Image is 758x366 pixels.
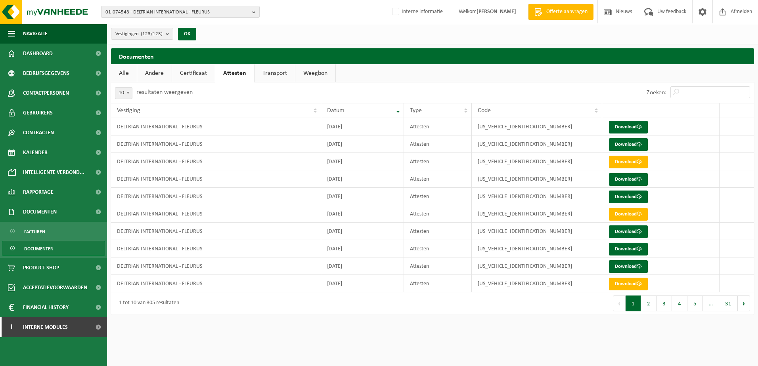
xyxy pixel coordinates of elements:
td: DELTRIAN INTERNATIONAL - FLEURUS [111,153,321,170]
td: [US_VEHICLE_IDENTIFICATION_NUMBER] [472,170,602,188]
span: Navigatie [23,24,48,44]
a: Attesten [215,64,254,82]
a: Download [609,243,648,255]
td: [US_VEHICLE_IDENTIFICATION_NUMBER] [472,153,602,170]
td: [DATE] [321,170,404,188]
td: [DATE] [321,188,404,205]
a: Offerte aanvragen [528,4,593,20]
span: Vestiging [117,107,140,114]
span: Dashboard [23,44,53,63]
span: Intelligente verbond... [23,162,84,182]
button: 3 [657,295,672,311]
label: Interne informatie [390,6,443,18]
span: Type [410,107,422,114]
td: DELTRIAN INTERNATIONAL - FLEURUS [111,223,321,240]
td: [US_VEHICLE_IDENTIFICATION_NUMBER] [472,275,602,292]
label: resultaten weergeven [136,89,193,95]
td: [US_VEHICLE_IDENTIFICATION_NUMBER] [472,135,602,153]
a: Download [609,156,648,168]
td: [US_VEHICLE_IDENTIFICATION_NUMBER] [472,188,602,205]
a: Download [609,278,648,290]
span: Acceptatievoorwaarden [23,278,87,297]
span: 10 [115,88,132,99]
span: Contactpersonen [23,83,69,103]
span: Datum [327,107,345,114]
span: Contracten [23,123,54,143]
count: (123/123) [141,31,163,36]
td: DELTRIAN INTERNATIONAL - FLEURUS [111,118,321,135]
td: [DATE] [321,223,404,240]
td: Attesten [404,153,472,170]
td: Attesten [404,240,472,257]
button: 1 [626,295,641,311]
a: Download [609,208,648,221]
td: Attesten [404,170,472,188]
td: [DATE] [321,118,404,135]
td: Attesten [404,205,472,223]
a: Download [609,225,648,238]
span: Facturen [24,224,45,239]
span: Rapportage [23,182,54,202]
button: 2 [641,295,657,311]
td: DELTRIAN INTERNATIONAL - FLEURUS [111,240,321,257]
span: I [8,317,15,337]
span: Offerte aanvragen [544,8,590,16]
span: 10 [115,87,132,99]
button: 31 [719,295,738,311]
a: Download [609,191,648,203]
span: … [703,295,719,311]
span: Vestigingen [115,28,163,40]
span: Bedrijfsgegevens [23,63,69,83]
a: Download [609,260,648,273]
td: DELTRIAN INTERNATIONAL - FLEURUS [111,135,321,153]
td: Attesten [404,135,472,153]
span: Product Shop [23,258,59,278]
a: Facturen [2,224,105,239]
span: Kalender [23,143,48,162]
a: Andere [137,64,172,82]
span: Documenten [24,241,54,256]
td: [DATE] [321,275,404,292]
td: [DATE] [321,153,404,170]
td: [DATE] [321,135,404,153]
button: 4 [672,295,687,311]
button: Vestigingen(123/123) [111,28,173,40]
td: [DATE] [321,240,404,257]
td: [US_VEHICLE_IDENTIFICATION_NUMBER] [472,257,602,275]
td: Attesten [404,275,472,292]
td: DELTRIAN INTERNATIONAL - FLEURUS [111,188,321,205]
td: Attesten [404,118,472,135]
td: Attesten [404,223,472,240]
td: Attesten [404,257,472,275]
td: [DATE] [321,257,404,275]
a: Weegbon [295,64,335,82]
td: DELTRIAN INTERNATIONAL - FLEURUS [111,205,321,223]
span: Documenten [23,202,57,222]
td: DELTRIAN INTERNATIONAL - FLEURUS [111,170,321,188]
label: Zoeken: [647,90,666,96]
a: Documenten [2,241,105,256]
a: Certificaat [172,64,215,82]
a: Transport [255,64,295,82]
td: [US_VEHICLE_IDENTIFICATION_NUMBER] [472,118,602,135]
a: Download [609,173,648,186]
div: 1 tot 10 van 305 resultaten [115,296,179,311]
a: Download [609,138,648,151]
strong: [PERSON_NAME] [477,9,516,15]
span: Interne modules [23,317,68,337]
td: DELTRIAN INTERNATIONAL - FLEURUS [111,275,321,292]
span: 01-074548 - DELTRIAN INTERNATIONAL - FLEURUS [105,6,249,18]
td: [US_VEHICLE_IDENTIFICATION_NUMBER] [472,223,602,240]
a: Download [609,121,648,133]
button: Previous [613,295,626,311]
span: Financial History [23,297,69,317]
td: [US_VEHICLE_IDENTIFICATION_NUMBER] [472,240,602,257]
button: 01-074548 - DELTRIAN INTERNATIONAL - FLEURUS [101,6,260,18]
h2: Documenten [111,48,754,64]
button: 5 [687,295,703,311]
td: Attesten [404,188,472,205]
td: [US_VEHICLE_IDENTIFICATION_NUMBER] [472,205,602,223]
button: OK [178,28,196,40]
span: Code [478,107,491,114]
span: Gebruikers [23,103,53,123]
